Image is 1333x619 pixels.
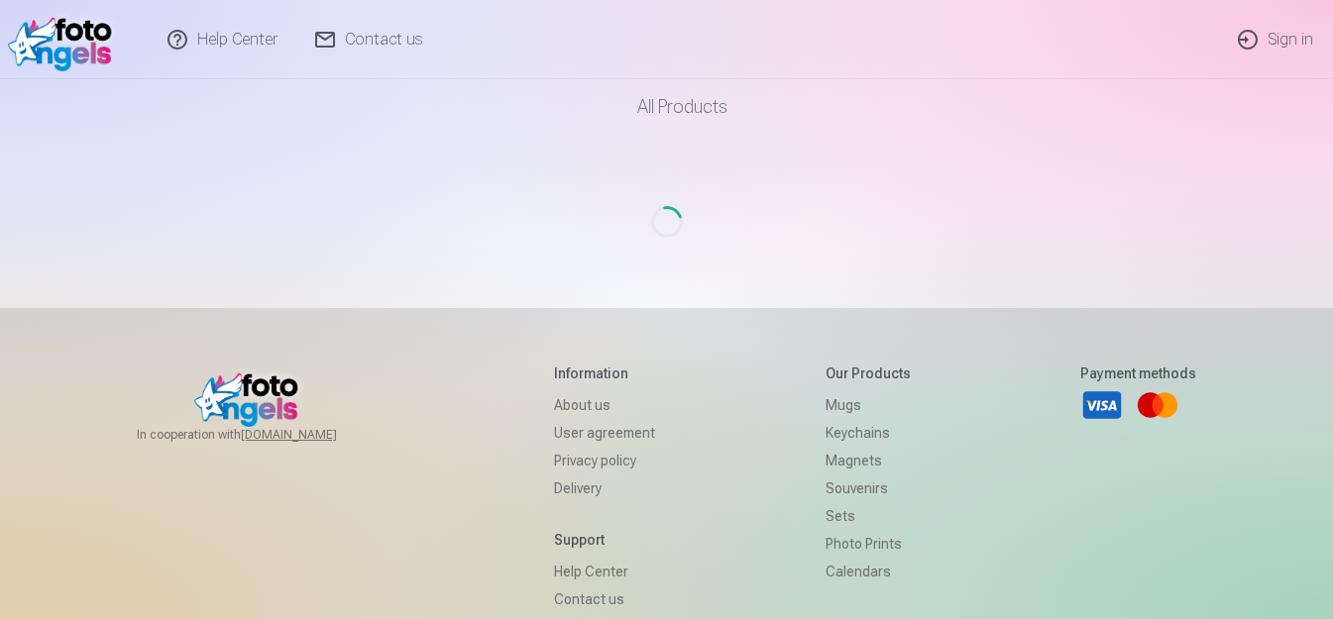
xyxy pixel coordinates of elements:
[554,530,655,550] h5: Support
[1080,363,1196,383] h5: Payment methods
[554,558,655,585] a: Help Center
[554,419,655,447] a: User agreement
[554,447,655,474] a: Privacy policy
[8,8,122,71] img: /v1
[826,474,911,502] a: Souvenirs
[554,391,655,419] a: About us
[826,447,911,474] a: Magnets
[241,427,385,443] a: [DOMAIN_NAME]
[554,585,655,613] a: Contact us
[826,502,911,530] a: Sets
[826,363,911,383] h5: Our products
[826,391,911,419] a: Mugs
[826,419,911,447] a: Keychains
[554,363,655,383] h5: Information
[826,530,911,558] a: Photo prints
[826,558,911,585] a: Calendars
[1136,383,1179,427] a: Mastercard
[554,474,655,502] a: Delivery
[1080,383,1124,427] a: Visa
[137,427,385,443] span: In cooperation with
[582,79,751,135] a: All products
